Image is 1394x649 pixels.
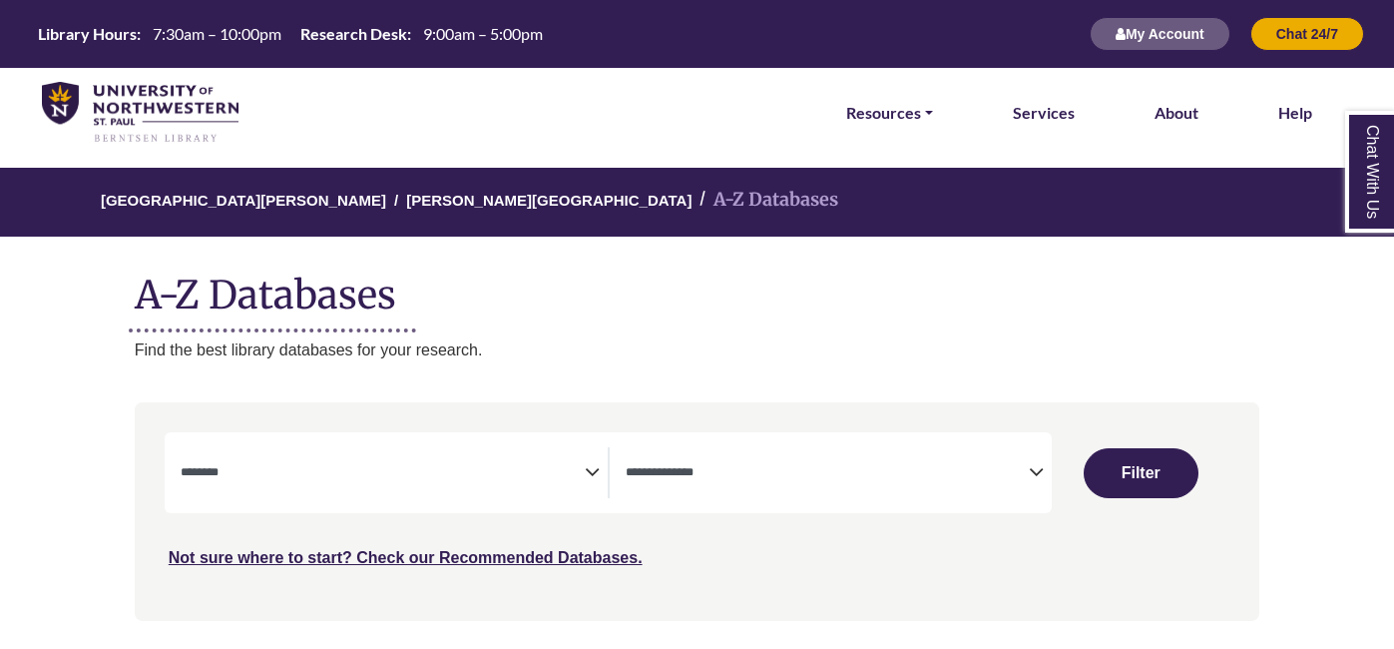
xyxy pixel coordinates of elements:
a: Help [1278,100,1312,126]
th: Library Hours: [30,23,142,44]
span: 7:30am – 10:00pm [153,24,281,43]
textarea: Search [181,466,585,482]
span: 9:00am – 5:00pm [423,24,543,43]
a: Not sure where to start? Check our Recommended Databases. [169,549,643,566]
h1: A-Z Databases [135,257,1259,318]
a: Hours Today [30,23,551,46]
a: Resources [846,100,933,126]
a: About [1155,100,1198,126]
textarea: Search [626,466,1030,482]
a: Services [1013,100,1075,126]
nav: Search filters [135,402,1259,620]
p: Find the best library databases for your research. [135,337,1259,363]
a: Chat 24/7 [1250,25,1364,42]
button: My Account [1090,17,1230,51]
th: Research Desk: [292,23,412,44]
a: [PERSON_NAME][GEOGRAPHIC_DATA] [406,189,692,209]
button: Chat 24/7 [1250,17,1364,51]
button: Submit for Search Results [1084,448,1198,498]
table: Hours Today [30,23,551,42]
li: A-Z Databases [692,186,838,215]
a: [GEOGRAPHIC_DATA][PERSON_NAME] [101,189,386,209]
a: My Account [1090,25,1230,42]
img: library_home [42,82,238,144]
nav: breadcrumb [135,168,1259,237]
